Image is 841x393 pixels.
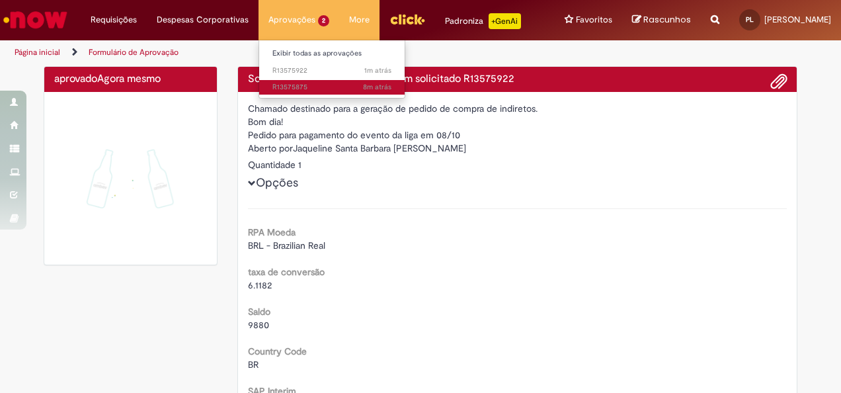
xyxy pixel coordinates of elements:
[632,14,691,26] a: Rascunhos
[1,7,69,33] img: ServiceNow
[97,72,161,85] span: Agora mesmo
[643,13,691,26] span: Rascunhos
[389,9,425,29] img: click_logo_yellow_360x200.png
[364,65,391,75] time: 29/09/2025 10:56:51
[272,65,391,76] span: R13575922
[272,82,391,93] span: R13575875
[363,82,391,92] time: 29/09/2025 10:50:10
[248,158,787,171] div: Quantidade 1
[15,47,60,58] a: Página inicial
[248,319,269,331] span: 9880
[248,102,787,115] div: Chamado destinado para a geração de pedido de compra de indiretos.
[157,13,249,26] span: Despesas Corporativas
[248,240,325,251] span: BRL - Brazilian Real
[363,82,391,92] span: 8m atrás
[248,279,272,291] span: 6.1182
[248,345,307,357] b: Country Code
[54,73,207,85] h4: aprovado
[248,266,325,278] b: taxa de conversão
[259,46,405,61] a: Exibir todas as aprovações
[89,47,179,58] a: Formulário de Aprovação
[248,142,293,155] label: Aberto por
[259,64,405,78] a: Aberto R13575922 :
[489,13,521,29] p: +GenAi
[746,15,754,24] span: PL
[268,13,315,26] span: Aprovações
[10,40,551,65] ul: Trilhas de página
[97,72,161,85] time: 29/09/2025 10:58:02
[764,14,831,25] span: [PERSON_NAME]
[318,15,329,26] span: 2
[248,115,787,128] div: Bom dia!
[248,128,787,142] div: Pedido para pagamento do evento da liga em 08/10
[259,80,405,95] a: Aberto R13575875 :
[248,359,259,371] span: BR
[248,306,270,318] b: Saldo
[445,13,521,29] div: Padroniza
[248,226,296,238] b: RPA Moeda
[91,13,137,26] span: Requisições
[349,13,370,26] span: More
[576,13,612,26] span: Favoritos
[54,102,207,255] img: sucesso_1.gif
[248,73,787,85] h4: Solicitação de aprovação para Item solicitado R13575922
[248,142,787,158] div: Jaqueline Santa Barbara [PERSON_NAME]
[364,65,391,75] span: 1m atrás
[259,40,405,99] ul: Aprovações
